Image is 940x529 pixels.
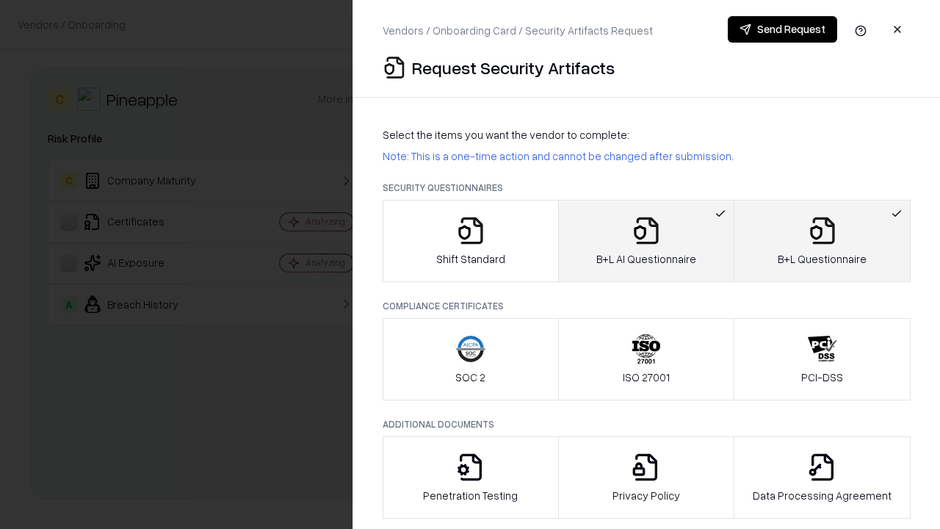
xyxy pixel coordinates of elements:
button: B+L Questionnaire [734,200,911,282]
button: Shift Standard [383,200,559,282]
button: Penetration Testing [383,436,559,519]
p: Vendors / Onboarding Card / Security Artifacts Request [383,23,653,38]
p: Penetration Testing [423,488,518,503]
button: Privacy Policy [558,436,735,519]
button: PCI-DSS [734,318,911,400]
p: SOC 2 [455,370,485,385]
p: Additional Documents [383,418,911,431]
p: Compliance Certificates [383,300,911,312]
p: PCI-DSS [801,370,843,385]
p: Privacy Policy [612,488,680,503]
p: Select the items you want the vendor to complete: [383,127,911,143]
button: Send Request [728,16,837,43]
p: Shift Standard [436,251,505,267]
p: Data Processing Agreement [753,488,892,503]
button: B+L AI Questionnaire [558,200,735,282]
p: B+L AI Questionnaire [596,251,696,267]
button: SOC 2 [383,318,559,400]
p: B+L Questionnaire [778,251,867,267]
p: Request Security Artifacts [412,56,615,79]
p: Security Questionnaires [383,181,911,194]
button: Data Processing Agreement [734,436,911,519]
p: Note: This is a one-time action and cannot be changed after submission. [383,148,911,164]
p: ISO 27001 [623,370,670,385]
button: ISO 27001 [558,318,735,400]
